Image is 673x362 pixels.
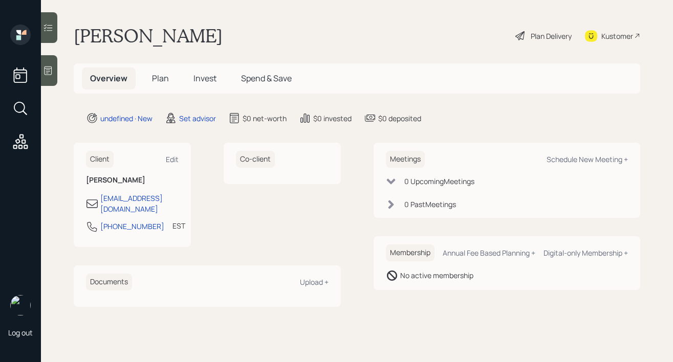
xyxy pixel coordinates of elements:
div: undefined · New [100,113,153,124]
span: Overview [90,73,127,84]
img: robby-grisanti-headshot.png [10,295,31,315]
h6: Membership [386,244,435,261]
div: Upload + [300,277,329,287]
h6: Client [86,151,114,168]
div: Plan Delivery [531,31,572,41]
div: No active membership [400,270,473,281]
div: $0 net-worth [243,113,287,124]
div: EST [172,220,185,231]
div: Set advisor [179,113,216,124]
div: $0 deposited [378,113,421,124]
div: [EMAIL_ADDRESS][DOMAIN_NAME] [100,193,179,214]
h6: Meetings [386,151,425,168]
h1: [PERSON_NAME] [74,25,223,47]
div: Kustomer [601,31,633,41]
h6: Co-client [236,151,275,168]
div: Annual Fee Based Planning + [443,248,535,258]
h6: [PERSON_NAME] [86,176,179,185]
div: 0 Upcoming Meeting s [404,176,474,187]
div: 0 Past Meeting s [404,199,456,210]
div: [PHONE_NUMBER] [100,221,164,232]
span: Invest [193,73,216,84]
span: Spend & Save [241,73,292,84]
div: Digital-only Membership + [544,248,628,258]
h6: Documents [86,274,132,290]
div: Edit [166,154,179,164]
div: Log out [8,328,33,337]
div: Schedule New Meeting + [547,154,628,164]
div: $0 invested [313,113,352,124]
span: Plan [152,73,169,84]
